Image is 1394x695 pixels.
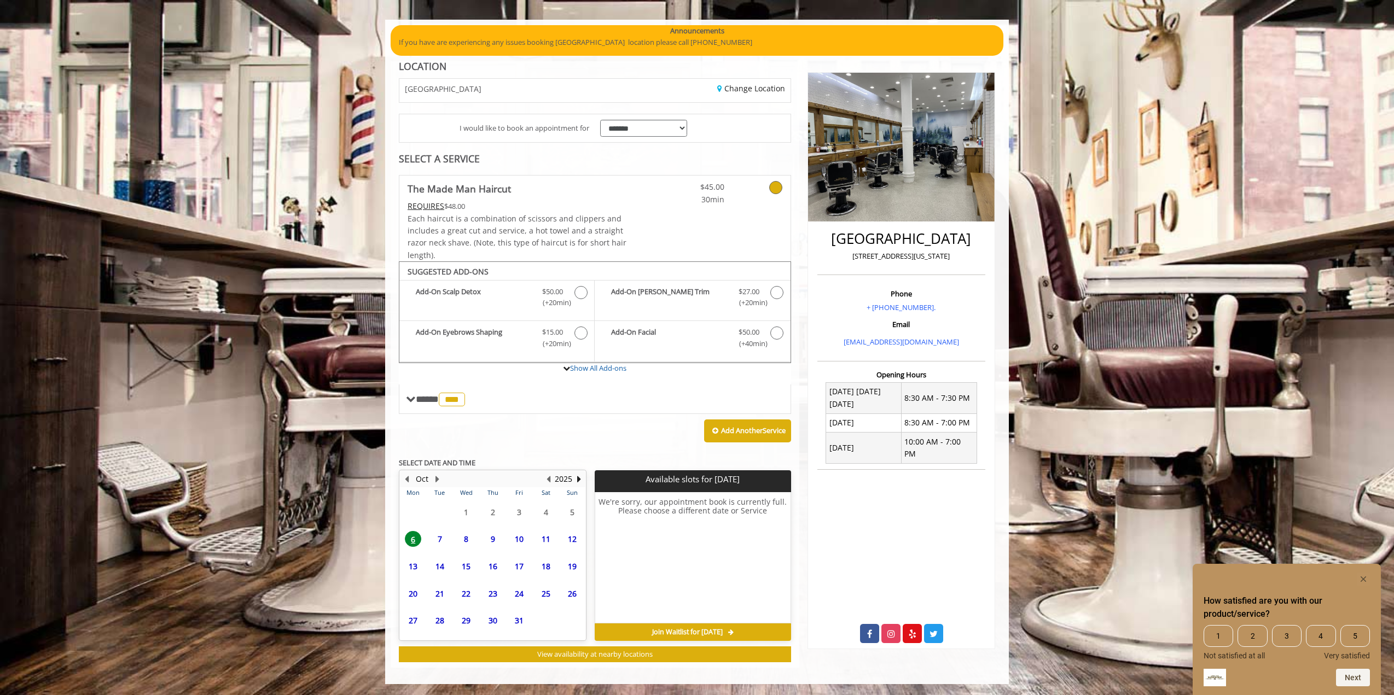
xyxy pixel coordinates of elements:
[479,487,506,498] th: Thu
[400,525,426,553] td: Select day6
[532,487,559,498] th: Sat
[1336,669,1370,686] button: Next question
[739,286,759,297] span: $27.00
[820,250,983,262] p: [STREET_ADDRESS][US_STATE]
[405,326,589,352] label: Add-On Eyebrows Shaping
[1340,625,1370,647] span: 5
[453,525,479,553] td: Select day8
[400,580,426,607] td: Select day20
[660,181,724,193] span: $45.00
[400,553,426,580] td: Select day13
[670,25,724,37] b: Announcements
[432,612,448,628] span: 28
[1272,625,1302,647] span: 3
[426,487,452,498] th: Tue
[600,326,785,352] label: Add-On Facial
[426,607,452,634] td: Select day28
[399,60,446,73] b: LOCATION
[564,586,580,601] span: 26
[559,525,586,553] td: Select day12
[458,558,474,574] span: 15
[506,525,532,553] td: Select day10
[611,326,727,349] b: Add-On Facial
[595,498,790,619] h6: We're sorry, our appointment book is currently full. Please choose a different date or Service
[511,558,527,574] span: 17
[432,586,448,601] span: 21
[652,628,723,636] span: Join Waitlist for [DATE]
[1204,573,1370,686] div: How satisfied are you with our product/service? Select an option from 1 to 5, with 1 being Not sa...
[485,531,501,547] span: 9
[1238,625,1267,647] span: 2
[405,286,589,312] label: Add-On Scalp Detox
[416,473,428,485] button: Oct
[844,337,959,347] a: [EMAIL_ADDRESS][DOMAIN_NAME]
[570,363,626,373] a: Show All Add-ons
[458,531,474,547] span: 8
[458,612,474,628] span: 29
[564,531,580,547] span: 12
[901,433,977,464] td: 10:00 AM - 7:00 PM
[555,473,572,485] button: 2025
[826,433,902,464] td: [DATE]
[867,302,936,312] a: + [PHONE_NUMBER].
[826,413,902,432] td: [DATE]
[901,382,977,413] td: 8:30 AM - 7:30 PM
[817,371,985,378] h3: Opening Hours
[511,586,527,601] span: 24
[479,525,506,553] td: Select day9
[739,326,759,338] span: $50.00
[485,558,501,574] span: 16
[405,612,421,628] span: 27
[416,286,531,309] b: Add-On Scalp Detox
[1204,594,1370,621] h2: How satisfied are you with our product/service? Select an option from 1 to 5, with 1 being Not sa...
[479,553,506,580] td: Select day16
[485,586,501,601] span: 23
[511,612,527,628] span: 31
[506,607,532,634] td: Select day31
[458,586,474,601] span: 22
[453,487,479,498] th: Wed
[453,553,479,580] td: Select day15
[400,487,426,498] th: Mon
[399,646,791,662] button: View availability at nearby locations
[426,580,452,607] td: Select day21
[399,37,995,48] p: If you have are experiencing any issues booking [GEOGRAPHIC_DATA] location please call [PHONE_NUM...
[901,413,977,432] td: 8:30 AM - 7:00 PM
[400,607,426,634] td: Select day27
[460,122,589,134] span: I would like to book an appointment for
[405,85,481,93] span: [GEOGRAPHIC_DATA]
[559,553,586,580] td: Select day19
[717,83,785,94] a: Change Location
[537,338,569,349] span: (+20min )
[660,194,724,206] span: 30min
[408,213,626,260] span: Each haircut is a combination of scissors and clippers and includes a great cut and service, a ho...
[405,586,421,601] span: 20
[559,487,586,498] th: Sun
[542,326,563,338] span: $15.00
[532,525,559,553] td: Select day11
[405,531,421,547] span: 6
[399,154,791,164] div: SELECT A SERVICE
[432,531,448,547] span: 7
[453,580,479,607] td: Select day22
[564,558,580,574] span: 19
[1324,651,1370,660] span: Very satisfied
[532,553,559,580] td: Select day18
[485,612,501,628] span: 30
[426,525,452,553] td: Select day7
[820,320,983,328] h3: Email
[408,181,511,196] b: The Made Man Haircut
[820,231,983,247] h2: [GEOGRAPHIC_DATA]
[416,326,531,349] b: Add-On Eyebrows Shaping
[405,558,421,574] span: 13
[453,607,479,634] td: Select day29
[574,473,583,485] button: Next Year
[399,261,791,363] div: The Made Man Haircut Add-onS
[402,473,411,485] button: Previous Month
[506,580,532,607] td: Select day24
[733,338,765,349] span: (+40min )
[538,558,554,574] span: 18
[599,475,786,484] p: Available slots for [DATE]
[544,473,553,485] button: Previous Year
[559,580,586,607] td: Select day26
